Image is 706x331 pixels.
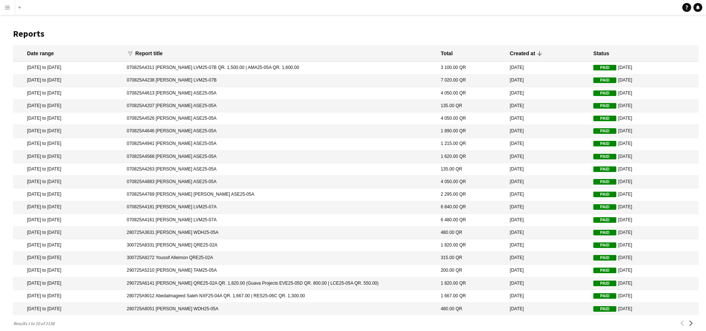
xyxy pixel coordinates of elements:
mat-cell: [DATE] [506,188,590,201]
mat-cell: [DATE] [590,138,699,150]
span: Paid [593,281,616,286]
mat-cell: 070825A4526 [PERSON_NAME] ASE25-05A [123,112,437,125]
mat-cell: [DATE] [506,112,590,125]
mat-cell: 070825A4161 [PERSON_NAME] LVM25-07A [123,214,437,226]
mat-cell: [DATE] to [DATE] [13,290,123,302]
mat-cell: 070825A4263 [PERSON_NAME] ASE25-05A [123,163,437,176]
mat-cell: [DATE] to [DATE] [13,75,123,87]
mat-cell: 7 020.00 QR [437,75,506,87]
mat-cell: 315.00 QR [437,252,506,264]
mat-cell: [DATE] to [DATE] [13,188,123,201]
mat-cell: 4 050.00 QR [437,176,506,188]
mat-cell: [DATE] [590,201,699,214]
span: Paid [593,166,616,172]
mat-cell: [DATE] [506,201,590,214]
mat-cell: [DATE] [590,239,699,252]
span: Paid [593,128,616,134]
mat-cell: [DATE] [506,176,590,188]
mat-cell: 070825A4883 [PERSON_NAME] ASE25-05A [123,176,437,188]
mat-cell: 070825A4207 [PERSON_NAME] ASE25-05A [123,100,437,112]
mat-cell: 135.00 QR [437,163,506,176]
mat-cell: [DATE] [590,265,699,277]
span: Paid [593,293,616,299]
mat-cell: [DATE] [590,125,699,138]
mat-cell: 070825A4311 [PERSON_NAME] LVM25-07B QR. 1,500.00 | AMA25-05A QR. 1,600.00 [123,62,437,74]
mat-cell: 6 840.00 QR [437,201,506,214]
mat-cell: [DATE] [590,87,699,100]
mat-cell: [DATE] to [DATE] [13,265,123,277]
mat-cell: 300725A8272 Youssif Alleimon QRE25-02A [123,252,437,264]
h1: Reports [13,28,699,39]
mat-cell: [DATE] to [DATE] [13,214,123,226]
mat-cell: 480.00 QR [437,302,506,315]
mat-cell: [DATE] [506,150,590,163]
mat-cell: 070825A4941 [PERSON_NAME] ASE25-05A [123,138,437,150]
mat-cell: [DATE] to [DATE] [13,150,123,163]
mat-cell: [DATE] to [DATE] [13,226,123,239]
div: Created at [510,50,542,57]
mat-cell: [DATE] [590,75,699,87]
mat-cell: [DATE] [590,176,699,188]
div: Report title [135,50,163,57]
mat-cell: [DATE] [590,214,699,226]
mat-cell: 6 480.00 QR [437,214,506,226]
mat-cell: 2 295.00 QR [437,188,506,201]
mat-cell: [DATE] [590,100,699,112]
span: Paid [593,242,616,248]
span: Paid [593,268,616,273]
mat-cell: [DATE] [506,87,590,100]
mat-cell: [DATE] to [DATE] [13,138,123,150]
mat-cell: [DATE] to [DATE] [13,239,123,252]
mat-cell: 1 620.00 QR [437,150,506,163]
span: Paid [593,192,616,197]
mat-cell: [DATE] to [DATE] [13,125,123,138]
mat-cell: [DATE] to [DATE] [13,112,123,125]
mat-cell: 070825A4646 [PERSON_NAME] ASE25-05A [123,125,437,138]
mat-cell: 3 100.00 QR [437,62,506,74]
div: Created at [510,50,535,57]
mat-cell: [DATE] [590,150,699,163]
mat-cell: 290725A5210 [PERSON_NAME] TAM25-05A [123,265,437,277]
mat-cell: 1 215.00 QR [437,138,506,150]
mat-cell: 070825A4181 [PERSON_NAME] LVM25-07A [123,201,437,214]
mat-cell: [DATE] to [DATE] [13,100,123,112]
span: Paid [593,116,616,121]
mat-cell: [DATE] [506,138,590,150]
div: Report title [135,50,169,57]
mat-cell: [DATE] [590,252,699,264]
mat-cell: 070825A4769 [PERSON_NAME] [PERSON_NAME] ASE25-05A [123,188,437,201]
mat-cell: 4 050.00 QR [437,87,506,100]
mat-cell: [DATE] [506,125,590,138]
mat-cell: [DATE] [590,277,699,290]
span: Paid [593,65,616,70]
mat-cell: [DATE] [590,290,699,302]
div: Total [441,50,453,57]
mat-cell: [DATE] [590,302,699,315]
mat-cell: 280725A3631 [PERSON_NAME] WDH25-05A [123,226,437,239]
span: Paid [593,217,616,223]
mat-cell: 070825A4238 [PERSON_NAME] LVM25-07B [123,75,437,87]
mat-cell: 300725A8331 [PERSON_NAME] QRE25-02A [123,239,437,252]
span: Paid [593,103,616,109]
mat-cell: [DATE] [590,163,699,176]
mat-cell: [DATE] [590,112,699,125]
mat-cell: [DATE] [590,188,699,201]
mat-cell: 4 050.00 QR [437,112,506,125]
mat-cell: [DATE] to [DATE] [13,252,123,264]
mat-cell: [DATE] [506,214,590,226]
div: Status [593,50,609,57]
mat-cell: [DATE] to [DATE] [13,87,123,100]
mat-cell: [DATE] [506,302,590,315]
mat-cell: [DATE] [506,252,590,264]
span: Paid [593,90,616,96]
mat-cell: 1 890.00 QR [437,125,506,138]
mat-cell: [DATE] to [DATE] [13,62,123,74]
mat-cell: 1 820.00 QR [437,239,506,252]
span: Paid [593,255,616,261]
mat-cell: 280725A8051 [PERSON_NAME] WDH25-05A [123,302,437,315]
mat-cell: 135.00 QR [437,100,506,112]
mat-cell: 1 820.00 QR [437,277,506,290]
span: Paid [593,306,616,312]
span: Paid [593,179,616,185]
mat-cell: 480.00 QR [437,226,506,239]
